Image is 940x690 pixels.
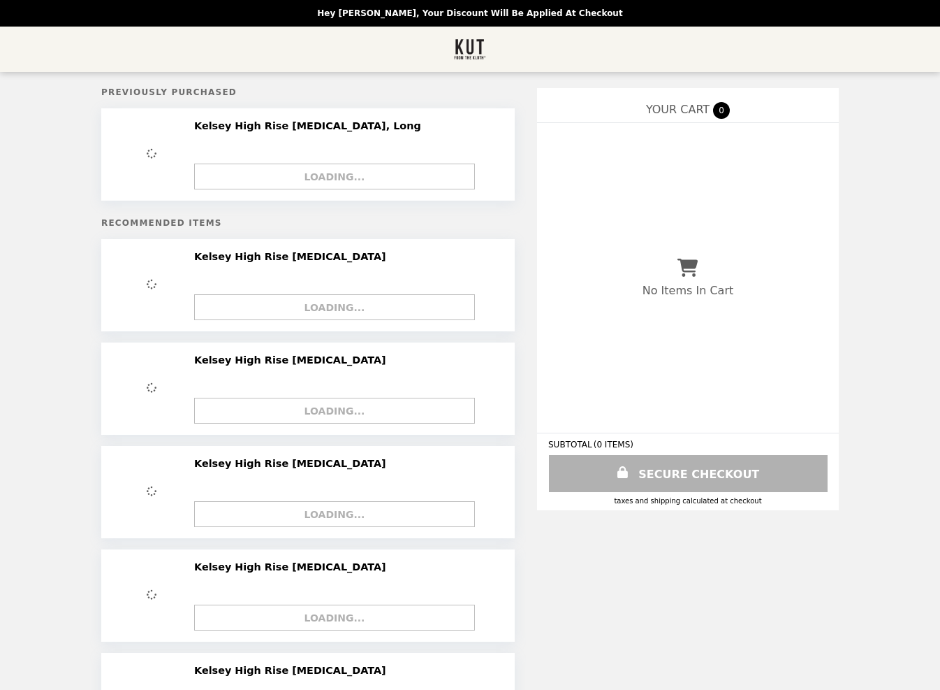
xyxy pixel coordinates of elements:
span: SUBTOTAL [548,440,594,450]
span: 0 [713,102,730,119]
span: YOUR CART [646,103,710,116]
h2: Kelsey High Rise [MEDICAL_DATA] [194,457,392,470]
div: Taxes and Shipping calculated at checkout [548,497,828,505]
img: Brand Logo [454,35,487,64]
h2: Kelsey High Rise [MEDICAL_DATA] [194,664,392,677]
h2: Kelsey High Rise [MEDICAL_DATA] [194,354,392,366]
h5: Recommended Items [101,218,515,228]
h2: Kelsey High Rise [MEDICAL_DATA], Long [194,120,427,132]
h2: Kelsey High Rise [MEDICAL_DATA] [194,561,392,573]
span: ( 0 ITEMS ) [594,440,633,450]
h2: Kelsey High Rise [MEDICAL_DATA] [194,250,392,263]
h5: Previously Purchased [101,87,515,97]
p: Hey [PERSON_NAME], your discount will be applied at checkout [317,8,622,18]
p: No Items In Cart [642,284,733,297]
